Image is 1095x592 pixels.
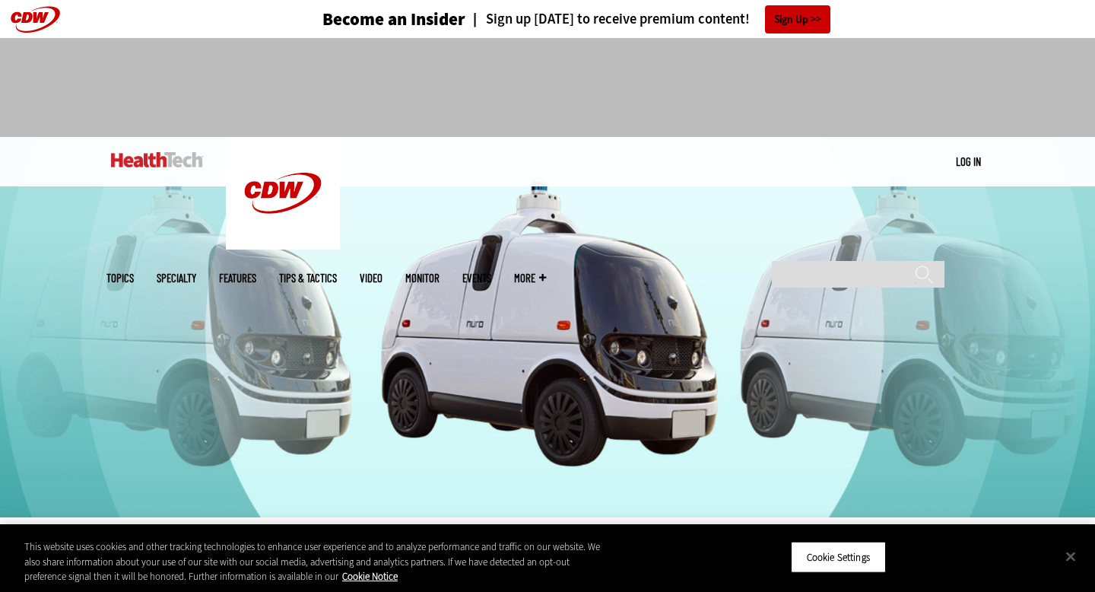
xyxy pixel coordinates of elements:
button: Cookie Settings [791,541,886,573]
button: Close [1054,539,1087,573]
a: Log in [956,154,981,168]
span: Topics [106,272,134,284]
iframe: advertisement [271,53,824,122]
a: MonITor [405,272,440,284]
a: Sign up [DATE] to receive premium content! [465,12,750,27]
a: More information about your privacy [342,570,398,583]
a: Tips & Tactics [279,272,337,284]
a: Video [360,272,382,284]
span: More [514,272,546,284]
div: User menu [956,154,981,170]
div: This website uses cookies and other tracking technologies to enhance user experience and to analy... [24,539,602,584]
a: CDW [226,237,340,253]
a: Features [219,272,256,284]
img: Home [111,152,203,167]
a: Become an Insider [265,11,465,28]
span: Specialty [157,272,196,284]
img: Home [226,137,340,250]
a: Events [462,272,491,284]
a: Sign Up [765,5,830,33]
h3: Become an Insider [322,11,465,28]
